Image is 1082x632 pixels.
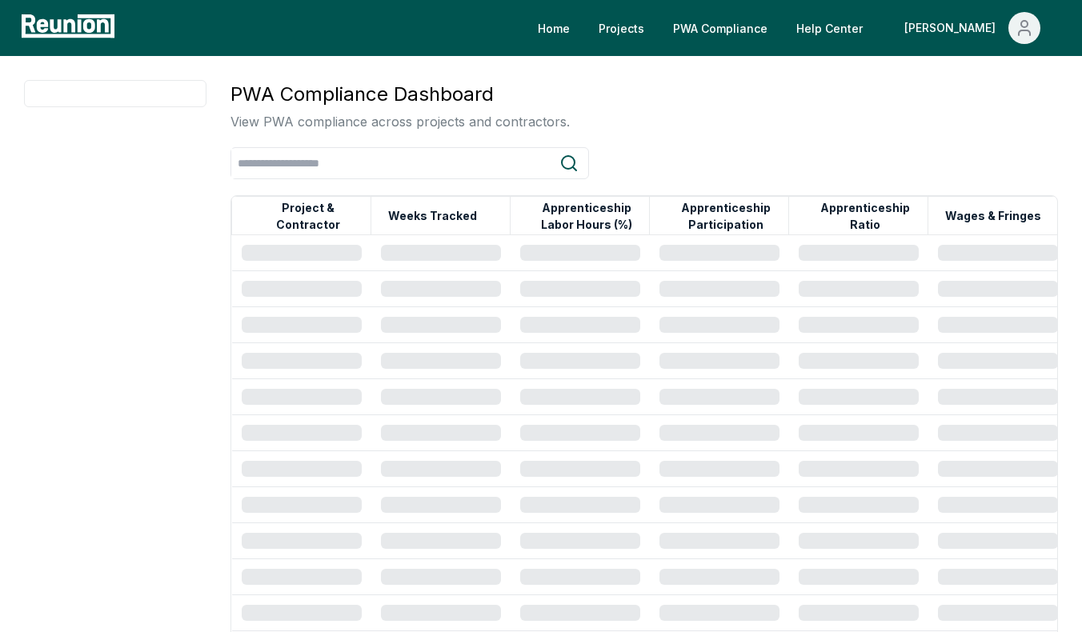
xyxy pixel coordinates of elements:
button: Apprenticeship Participation [663,200,788,232]
button: Apprenticeship Ratio [803,200,928,232]
button: Project & Contractor [246,200,371,232]
a: Projects [586,12,657,44]
button: Wages & Fringes [942,200,1044,232]
a: Home [525,12,583,44]
a: PWA Compliance [660,12,780,44]
button: Apprenticeship Labor Hours (%) [524,200,649,232]
a: Help Center [783,12,876,44]
button: [PERSON_NAME] [892,12,1053,44]
div: [PERSON_NAME] [904,12,1002,44]
p: View PWA compliance across projects and contractors. [230,112,570,131]
button: Weeks Tracked [385,200,480,232]
nav: Main [525,12,1066,44]
h3: PWA Compliance Dashboard [230,80,570,109]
